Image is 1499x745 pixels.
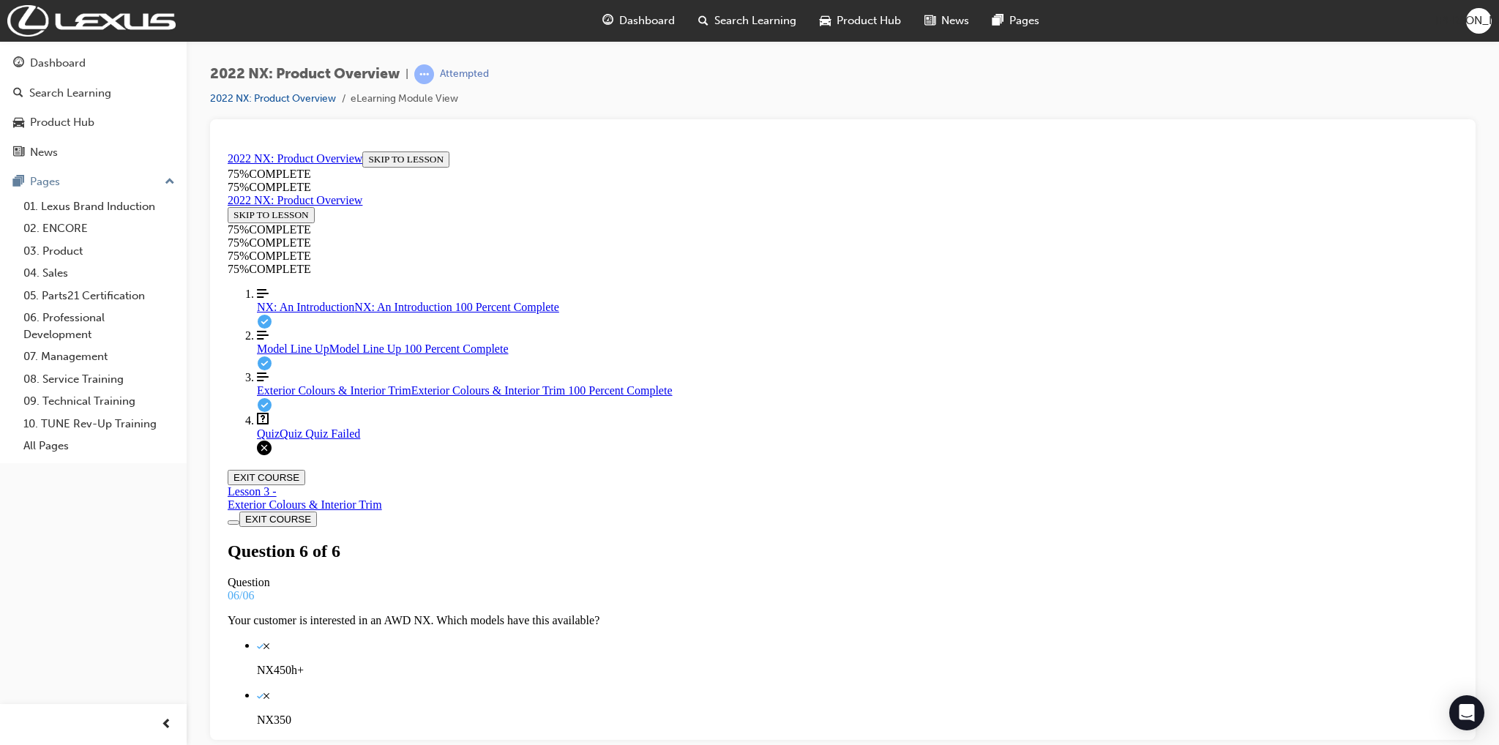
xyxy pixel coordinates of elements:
a: Dashboard [6,50,181,77]
a: search-iconSearch Learning [687,6,808,36]
span: pages-icon [993,12,1003,30]
div: 75 % COMPLETE [6,35,1236,48]
span: learningRecordVerb_ATTEMPT-icon [414,64,434,84]
a: 09. Technical Training [18,390,181,413]
span: news-icon [13,146,24,160]
div: Pages [30,173,60,190]
a: Quiz Quiz Failed [35,267,1236,295]
span: car-icon [13,116,24,130]
a: 02. ENCORE [18,217,181,240]
a: NX: An Introduction 100 Percent Complete [35,142,1236,168]
h1: Question 6 of 6 [6,396,1236,416]
div: Exterior Colours & Interior Trim [6,353,160,366]
span: guage-icon [13,57,24,70]
span: Product Hub [837,12,901,29]
a: Lesson 3 - Exterior Colours & Interior Trim [6,340,160,366]
p: NX350 [35,568,1236,581]
a: 04. Sales [18,262,181,285]
span: Model Line Up [35,197,108,209]
a: News [6,139,181,166]
span: 2022 NX: Product Overview [210,66,400,83]
a: news-iconNews [913,6,981,36]
span: pages-icon [13,176,24,189]
a: car-iconProduct Hub [808,6,913,36]
div: Open Intercom Messenger [1449,695,1484,730]
section: Course Information [6,6,1236,48]
img: Trak [7,5,176,37]
div: 75 % COMPLETE [6,78,211,91]
svg: X mark [42,547,48,553]
a: Product Hub [6,109,181,136]
span: Exterior Colours & Interior Trim [35,239,190,251]
a: guage-iconDashboard [591,6,687,36]
span: guage-icon [602,12,613,30]
a: 08. Service Training [18,368,181,391]
li: eLearning Module View [351,91,458,108]
span: car-icon [820,12,831,30]
div: Attempted [440,67,489,81]
div: Dashboard [30,55,86,72]
a: 05. Parts21 Certification [18,285,181,307]
button: EXIT COURSE [18,366,95,381]
div: Lesson 3 - [6,340,160,366]
a: All Pages [18,435,181,457]
button: SKIP TO LESSON [141,6,228,22]
a: Exterior Colours & Interior Trim 100 Percent Complete [35,225,1236,252]
div: 75 % COMPLETE [6,104,1236,117]
span: Model Line Up 100 Percent Complete [108,197,287,209]
span: | [405,66,408,83]
a: 06. Professional Development [18,307,181,345]
svg: X mark [42,498,48,503]
span: Dashboard [619,12,675,29]
div: Search Learning [29,85,111,102]
a: pages-iconPages [981,6,1051,36]
span: NX: An Introduction [35,155,132,168]
button: Pages [6,168,181,195]
a: 01. Lexus Brand Induction [18,195,181,218]
span: News [941,12,969,29]
div: 75 % COMPLETE [6,22,1236,35]
span: Exterior Colours & Interior Trim 100 Percent Complete [190,239,451,251]
button: DashboardSearch LearningProduct HubNews [6,47,181,168]
p: NX450h+ [35,518,1236,531]
div: 75 % COMPLETE [6,91,211,104]
span: search-icon [698,12,709,30]
span: Search Learning [714,12,796,29]
a: Model Line Up 100 Percent Complete [35,184,1236,210]
button: [PERSON_NAME] [1466,8,1492,34]
svg: Check mark [35,498,42,503]
nav: Course Outline [6,142,1236,312]
a: 10. TUNE Rev-Up Training [18,413,181,435]
span: Quiz [35,282,58,294]
button: SKIP TO LESSON [6,61,93,78]
div: 75 % COMPLETE [6,117,1236,130]
span: Quiz Quiz Failed [58,282,138,294]
a: 2022 NX: Product Overview [210,92,336,105]
span: up-icon [165,173,175,192]
svg: Quiz failed [35,295,50,310]
span: NX: An Introduction 100 Percent Complete [132,155,337,168]
section: Course Information [6,48,211,104]
div: Product Hub [30,114,94,131]
span: search-icon [13,87,23,100]
div: News [30,144,58,161]
a: 03. Product [18,240,181,263]
svg: Check mark [35,548,42,553]
section: Course Overview [6,6,1236,312]
span: Pages [1009,12,1039,29]
a: 2022 NX: Product Overview [6,48,141,61]
button: EXIT COURSE [6,324,83,340]
div: Question [6,430,1236,443]
p: Your customer is interested in an AWD NX. Which models have this available? [6,468,1236,482]
span: news-icon [924,12,935,30]
a: 2022 NX: Product Overview [6,7,141,19]
a: 07. Management [18,345,181,368]
span: prev-icon [161,716,172,734]
button: Toggle Course Overview [6,375,18,379]
a: Search Learning [6,80,181,107]
div: 06/06 [6,443,1236,457]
